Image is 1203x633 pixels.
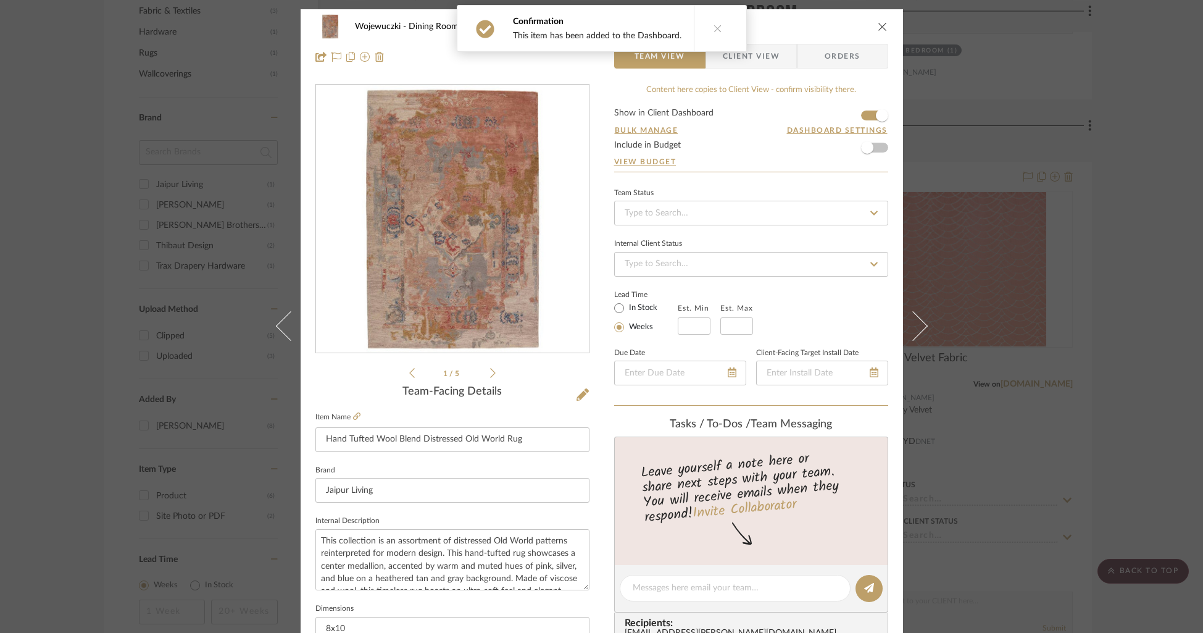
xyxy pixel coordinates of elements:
[443,370,449,377] span: 1
[626,303,657,314] label: In Stock
[513,15,681,28] div: Confirmation
[625,618,883,629] span: Recipients:
[786,125,888,136] button: Dashboard Settings
[355,22,409,31] span: Wojewuczki
[614,157,888,167] a: View Budget
[877,21,888,32] button: close
[315,385,589,399] div: Team-Facing Details
[626,322,653,333] label: Weeks
[316,85,589,353] div: 0
[756,361,888,385] input: Enter Install Date
[811,44,874,69] span: Orders
[614,289,678,300] label: Lead Time
[315,478,589,503] input: Enter Brand
[449,370,455,377] span: /
[720,304,753,312] label: Est. Max
[723,44,780,69] span: Client View
[318,85,586,353] img: de963d34-8c18-4f80-ad33-a96664025fb8_436x436.jpg
[614,201,888,225] input: Type to Search…
[756,350,859,356] label: Client-Facing Target Install Date
[614,252,888,277] input: Type to Search…
[614,84,888,96] div: Content here copies to Client View - confirm visibility there.
[678,304,709,312] label: Est. Min
[670,419,751,430] span: Tasks / To-Dos /
[315,427,589,452] input: Enter Item Name
[614,190,654,196] div: Team Status
[614,125,679,136] button: Bulk Manage
[315,518,380,524] label: Internal Description
[315,412,360,422] label: Item Name
[409,22,467,31] span: Dining Room
[614,300,678,335] mat-radio-group: Select item type
[614,361,746,385] input: Enter Due Date
[375,52,385,62] img: Remove from project
[691,494,797,525] a: Invite Collaborator
[315,467,335,474] label: Brand
[614,241,682,247] div: Internal Client Status
[513,30,681,41] div: This item has been added to the Dashboard.
[614,350,645,356] label: Due Date
[614,418,888,432] div: team Messaging
[455,370,461,377] span: 5
[315,606,354,612] label: Dimensions
[315,14,345,39] img: de963d34-8c18-4f80-ad33-a96664025fb8_48x40.jpg
[612,445,889,528] div: Leave yourself a note here or share next steps with your team. You will receive emails when they ...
